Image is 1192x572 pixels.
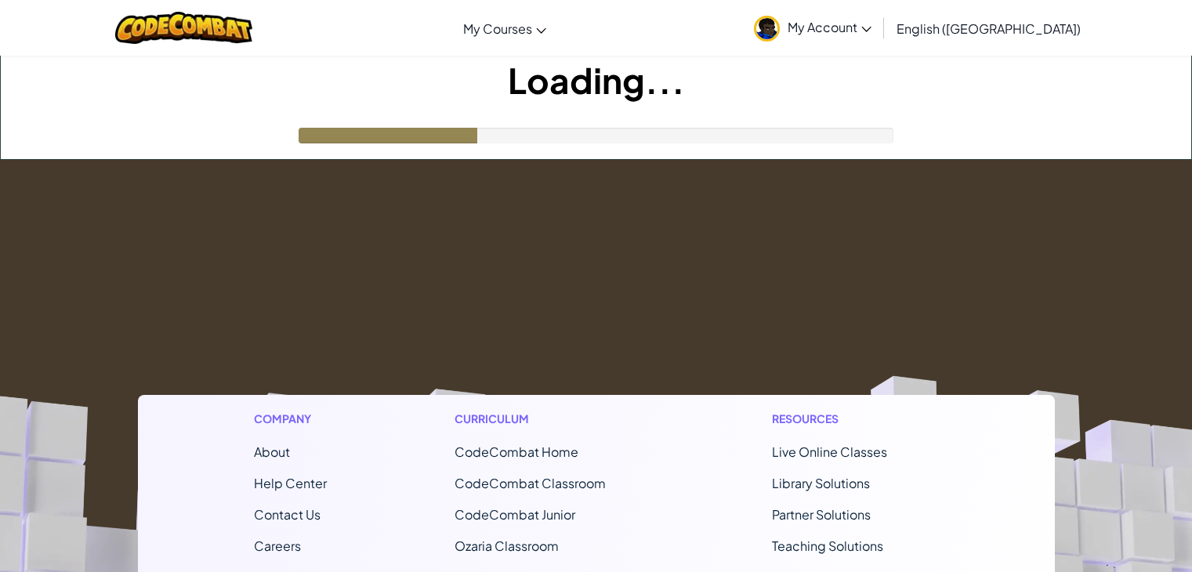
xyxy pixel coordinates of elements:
a: CodeCombat Classroom [455,475,606,491]
h1: Loading... [1,56,1191,104]
h1: Curriculum [455,411,644,427]
a: My Courses [455,7,554,49]
span: English ([GEOGRAPHIC_DATA]) [897,20,1081,37]
a: About [254,443,290,460]
a: Library Solutions [772,475,870,491]
span: My Account [788,19,871,35]
a: Careers [254,538,301,554]
span: My Courses [463,20,532,37]
span: CodeCombat Home [455,443,578,460]
a: Partner Solutions [772,506,871,523]
a: Ozaria Classroom [455,538,559,554]
img: CodeCombat logo [115,12,252,44]
h1: Resources [772,411,939,427]
a: Help Center [254,475,327,491]
a: English ([GEOGRAPHIC_DATA]) [889,7,1089,49]
h1: Company [254,411,327,427]
span: Contact Us [254,506,321,523]
a: Live Online Classes [772,443,887,460]
a: CodeCombat Junior [455,506,575,523]
img: avatar [754,16,780,42]
a: My Account [746,3,879,52]
a: Teaching Solutions [772,538,883,554]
